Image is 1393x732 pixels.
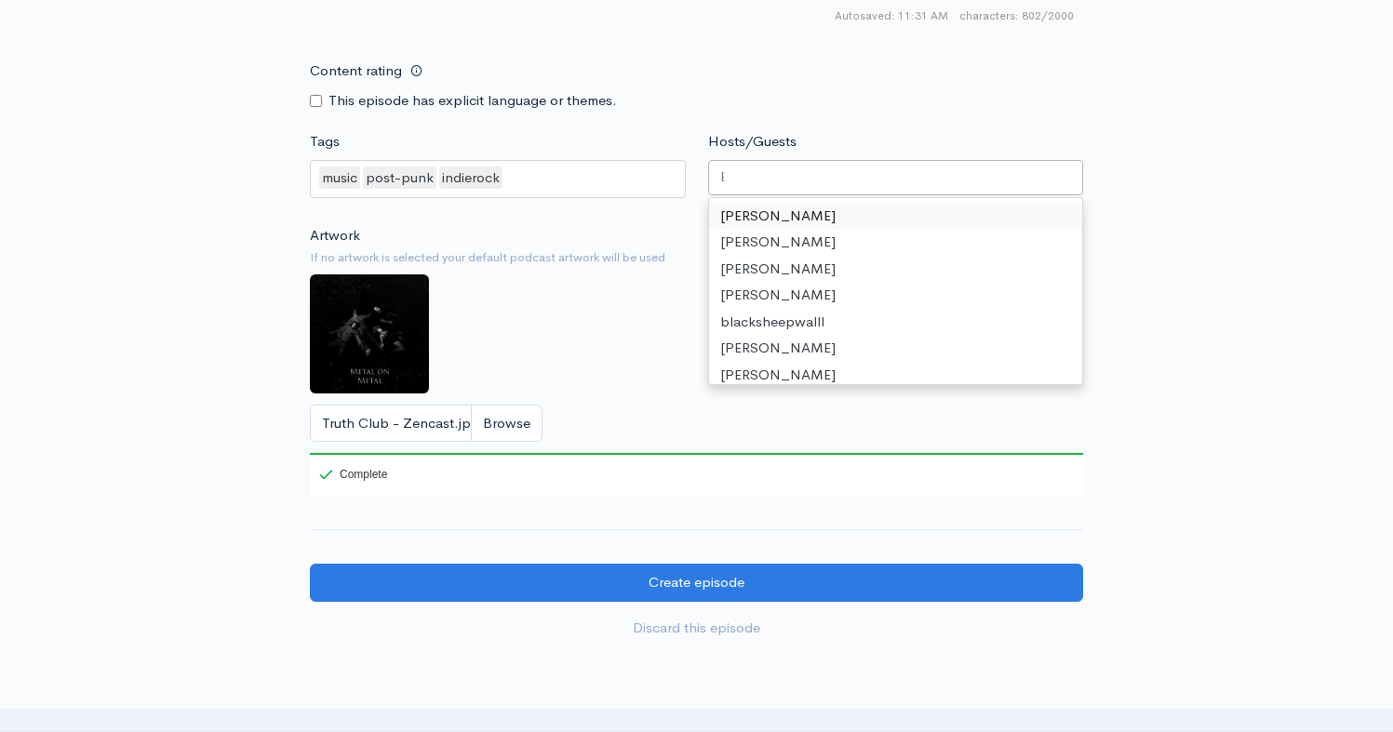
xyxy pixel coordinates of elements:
[310,248,1083,267] small: If no artwork is selected your default podcast artwork will be used
[709,203,1083,230] div: [PERSON_NAME]
[709,362,1083,389] div: [PERSON_NAME]
[720,166,724,188] input: Enter the names of the people that appeared on this episode
[310,225,360,246] label: Artwork
[439,166,502,190] div: indierock
[328,90,617,112] label: This episode has explicit language or themes.
[709,256,1083,283] div: [PERSON_NAME]
[310,131,340,153] label: Tags
[708,131,797,153] label: Hosts/Guests
[835,7,948,24] span: Autosaved: 11:31 AM
[310,609,1083,647] a: Discard this episode
[959,7,1074,24] span: 802/2000
[310,564,1083,602] input: Create episode
[709,309,1083,336] div: blacksheepwalll
[709,335,1083,362] div: [PERSON_NAME]
[310,453,391,496] div: Complete
[310,453,1083,455] div: 100%
[709,282,1083,309] div: [PERSON_NAME]
[363,166,436,190] div: post-punk
[319,166,360,190] div: music
[319,469,387,480] div: Complete
[709,229,1083,256] div: [PERSON_NAME]
[310,52,402,90] label: Content rating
